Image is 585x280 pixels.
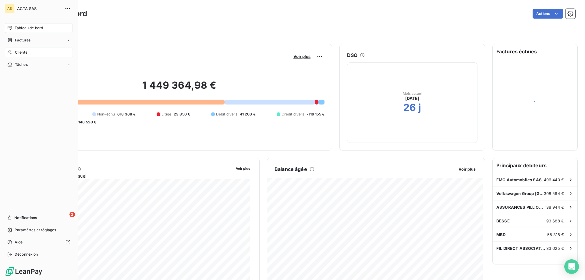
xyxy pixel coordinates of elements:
[459,167,476,172] span: Voir plus
[234,165,252,171] button: Voir plus
[496,191,544,196] span: Volkswagen Group [GEOGRAPHIC_DATA]
[533,9,563,19] button: Actions
[97,112,115,117] span: Non-échu
[15,62,28,67] span: Tâches
[545,205,564,210] span: 138 944 €
[69,212,75,217] span: 2
[34,173,232,179] span: Chiffre d'affaires mensuel
[15,227,56,233] span: Paramètres et réglages
[307,112,324,117] span: -116 155 €
[15,25,43,31] span: Tableau de bord
[5,237,73,247] a: Aide
[493,158,577,173] h6: Principaux débiteurs
[418,101,421,114] h2: j
[564,259,579,274] div: Open Intercom Messenger
[34,79,324,97] h2: 1 449 364,98 €
[493,44,577,59] h6: Factures échues
[546,246,564,251] span: 33 625 €
[403,92,422,95] span: Mois actuel
[403,101,416,114] h2: 26
[15,239,23,245] span: Aide
[547,232,564,237] span: 55 318 €
[117,112,136,117] span: 618 368 €
[293,54,310,59] span: Voir plus
[236,166,250,171] span: Voir plus
[15,50,27,55] span: Clients
[546,218,564,223] span: 93 688 €
[405,95,420,101] span: [DATE]
[216,112,237,117] span: Débit divers
[5,267,43,276] img: Logo LeanPay
[544,191,564,196] span: 308 594 €
[496,205,545,210] span: ASSURANCES PILLIOT - Contrat Easy Fleet
[15,252,38,257] span: Déconnexion
[76,119,97,125] span: -148 520 €
[292,54,312,59] button: Voir plus
[282,112,304,117] span: Crédit divers
[275,165,307,173] h6: Balance âgée
[544,177,564,182] span: 496 440 €
[496,246,546,251] span: FIL DIRECT ASSOCIATION
[496,232,505,237] span: MBD
[496,218,510,223] span: BESSÉ
[17,6,61,11] span: ACTA SAS
[161,112,171,117] span: Litige
[14,215,37,221] span: Notifications
[347,51,357,59] h6: DSO
[496,177,542,182] span: FMC Automobiles SAS
[457,166,477,172] button: Voir plus
[5,4,15,13] div: AS
[240,112,256,117] span: 41 203 €
[174,112,190,117] span: 23 850 €
[15,37,30,43] span: Factures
